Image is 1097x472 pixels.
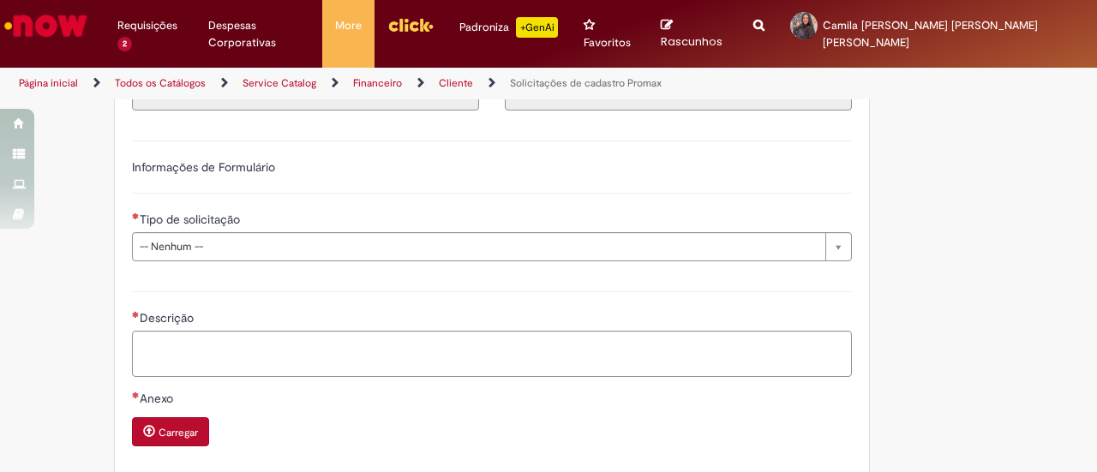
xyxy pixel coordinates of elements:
[208,17,310,51] span: Despesas Corporativas
[140,391,177,406] span: Anexo
[510,76,662,90] a: Solicitações de cadastro Promax
[132,417,209,446] button: Carregar anexo de Anexo Required
[459,17,558,38] div: Padroniza
[335,17,362,34] span: More
[159,426,198,439] small: Carregar
[2,9,90,43] img: ServiceNow
[823,18,1038,50] span: Camila [PERSON_NAME] [PERSON_NAME] [PERSON_NAME]
[132,159,275,175] label: Informações de Formulário
[132,212,140,219] span: Necessários
[140,233,817,260] span: -- Nenhum --
[661,18,728,50] a: Rascunhos
[516,17,558,38] p: +GenAi
[13,68,718,99] ul: Trilhas de página
[140,310,197,326] span: Descrição
[439,76,473,90] a: Cliente
[115,76,206,90] a: Todos os Catálogos
[387,12,434,38] img: click_logo_yellow_360x200.png
[140,212,243,227] span: Tipo de solicitação
[132,311,140,318] span: Necessários
[117,37,132,51] span: 2
[132,331,852,376] textarea: Descrição
[661,33,722,50] span: Rascunhos
[353,76,402,90] a: Financeiro
[19,76,78,90] a: Página inicial
[584,34,631,51] span: Favoritos
[117,17,177,34] span: Requisições
[243,76,316,90] a: Service Catalog
[132,391,140,398] span: Necessários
